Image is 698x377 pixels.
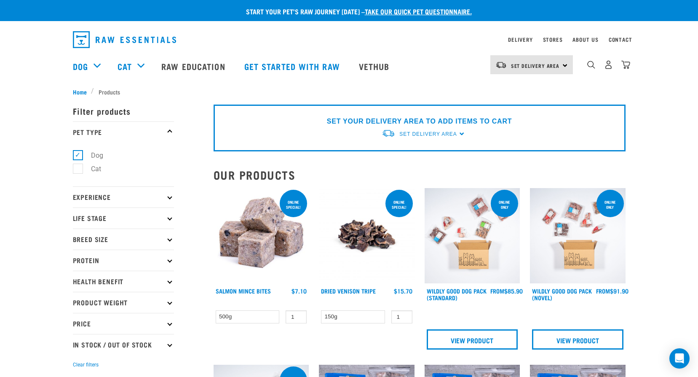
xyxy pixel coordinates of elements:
p: Price [73,313,174,334]
img: user.png [604,60,613,69]
a: Cat [118,60,132,73]
a: Stores [543,38,563,41]
p: Breed Size [73,229,174,250]
div: ONLINE SPECIAL! [385,196,413,213]
p: Health Benefit [73,271,174,292]
input: 1 [391,310,412,323]
a: Wildly Good Dog Pack (Standard) [427,289,487,299]
nav: dropdown navigation [66,28,632,51]
img: Dried Vension Tripe 1691 [319,188,415,284]
p: SET YOUR DELIVERY AREA TO ADD ITEMS TO CART [327,116,512,127]
img: Dog Novel 0 2sec [530,188,626,284]
img: home-icon@2x.png [621,60,630,69]
div: $7.10 [292,288,307,294]
a: Home [73,87,91,96]
p: Filter products [73,100,174,121]
div: Online Only [596,196,624,213]
p: Experience [73,186,174,207]
nav: breadcrumbs [73,87,626,96]
a: Wildly Good Dog Pack (Novel) [532,289,592,299]
h2: Our Products [214,168,626,181]
span: Home [73,87,87,96]
a: Salmon Mince Bites [216,289,271,292]
a: Raw Education [153,49,235,83]
img: home-icon-1@2x.png [587,61,595,69]
div: Open Intercom Messenger [669,348,690,369]
img: van-moving.png [495,61,507,69]
img: 1141 Salmon Mince 01 [214,188,309,284]
p: In Stock / Out Of Stock [73,334,174,355]
a: Dried Venison Tripe [321,289,376,292]
p: Product Weight [73,292,174,313]
img: van-moving.png [382,129,395,138]
p: Life Stage [73,207,174,229]
div: $85.90 [490,288,523,294]
a: About Us [572,38,598,41]
a: Dog [73,60,88,73]
p: Protein [73,250,174,271]
img: Dog 0 2sec [425,188,520,284]
span: FROM [490,289,504,292]
img: Raw Essentials Logo [73,31,176,48]
div: $91.90 [596,288,628,294]
div: Online Only [491,196,518,213]
span: Set Delivery Area [399,131,457,137]
a: Vethub [350,49,400,83]
div: $15.70 [394,288,412,294]
button: Clear filters [73,361,99,369]
label: Cat [78,164,104,174]
div: ONLINE SPECIAL! [280,196,307,213]
a: Get started with Raw [236,49,350,83]
a: Delivery [508,38,532,41]
a: Contact [609,38,632,41]
span: FROM [596,289,610,292]
p: Pet Type [73,121,174,143]
input: 1 [286,310,307,323]
a: View Product [427,329,518,350]
a: take our quick pet questionnaire. [365,9,472,13]
span: Set Delivery Area [511,64,560,67]
label: Dog [78,150,107,161]
a: View Product [532,329,623,350]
